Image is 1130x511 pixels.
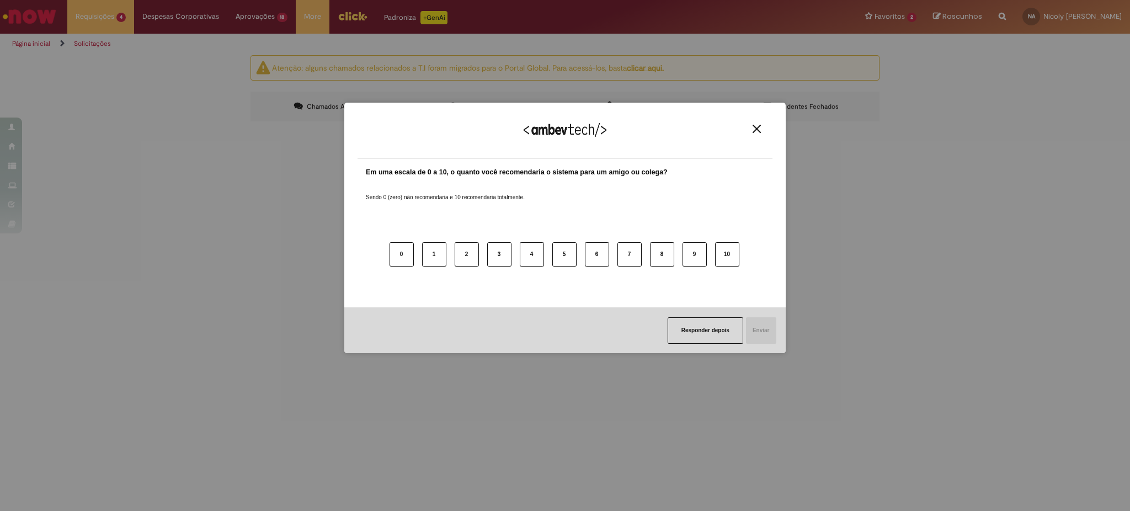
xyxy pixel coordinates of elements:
button: Responder depois [668,317,743,344]
button: 9 [683,242,707,267]
button: 3 [487,242,511,267]
button: 8 [650,242,674,267]
label: Sendo 0 (zero) não recomendaria e 10 recomendaria totalmente. [366,180,525,201]
label: Em uma escala de 0 a 10, o quanto você recomendaria o sistema para um amigo ou colega? [366,167,668,178]
button: 1 [422,242,446,267]
button: 5 [552,242,577,267]
button: 6 [585,242,609,267]
img: Close [753,125,761,133]
img: Logo Ambevtech [524,123,606,137]
button: 2 [455,242,479,267]
button: 10 [715,242,739,267]
button: 4 [520,242,544,267]
button: 7 [617,242,642,267]
button: Close [749,124,764,134]
button: 0 [390,242,414,267]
